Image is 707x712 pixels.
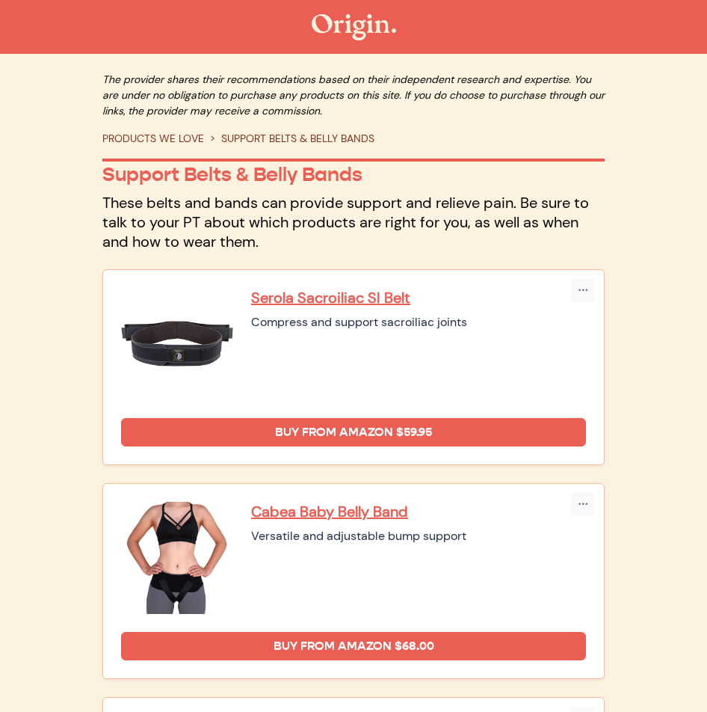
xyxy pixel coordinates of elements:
p: The provider shares their recommendations based on their independent research and expertise. You ... [102,72,605,119]
div: Versatile and adjustable bump support [251,527,586,545]
a: Cabea Baby Belly Band [251,502,586,521]
p: These belts and bands can provide support and relieve pain. Be sure to talk to your PT about whic... [102,193,605,251]
a: PRODUCTS WE LOVE [102,132,204,145]
li: SUPPORT BELTS & BELLY BANDS [204,131,374,147]
a: Buy from Amazon $68.00 [121,632,586,660]
p: Support Belts & Belly Bands [102,163,605,187]
a: Serola Sacroiliac SI Belt [251,288,586,307]
a: Buy from Amazon $59.95 [121,418,586,446]
img: Cabea Baby Belly Band [121,502,233,614]
img: The Origin Shop [312,14,396,40]
div: Compress and support sacroiliac joints [251,313,586,331]
img: Serola Sacroiliac SI Belt [121,288,233,400]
